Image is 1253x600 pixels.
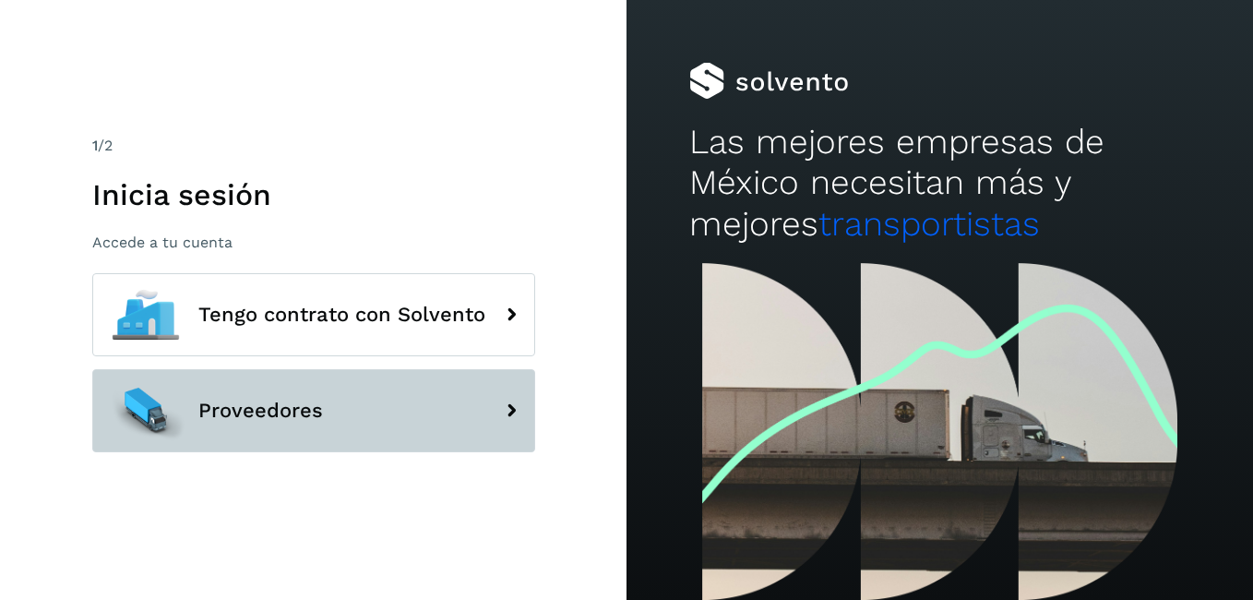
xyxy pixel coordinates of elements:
[92,137,98,154] span: 1
[92,369,535,452] button: Proveedores
[92,273,535,356] button: Tengo contrato con Solvento
[818,204,1040,244] span: transportistas
[689,122,1190,245] h2: Las mejores empresas de México necesitan más y mejores
[198,400,323,422] span: Proveedores
[198,304,485,326] span: Tengo contrato con Solvento
[92,135,535,157] div: /2
[92,234,535,251] p: Accede a tu cuenta
[92,177,535,212] h1: Inicia sesión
